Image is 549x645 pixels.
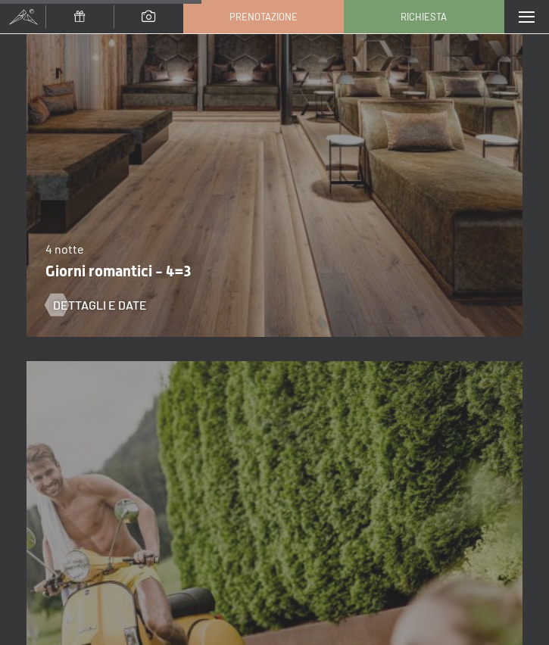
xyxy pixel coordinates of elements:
span: Richiesta [401,10,447,23]
a: Richiesta [345,1,504,33]
a: Dettagli e Date [45,297,147,313]
a: Prenotazione [184,1,343,33]
span: Dettagli e Date [53,297,147,313]
span: Prenotazione [229,10,298,23]
span: 4 notte [45,241,84,256]
p: Giorni romantici - 4=3 [45,262,496,280]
